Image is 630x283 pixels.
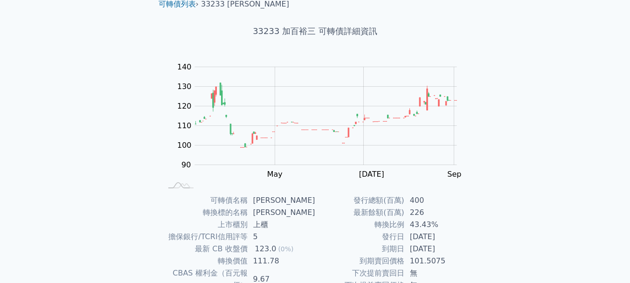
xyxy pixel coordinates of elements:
[315,243,404,255] td: 到期日
[359,170,384,179] tspan: [DATE]
[177,141,192,150] tspan: 100
[248,194,315,207] td: [PERSON_NAME]
[267,170,283,179] tspan: May
[151,25,479,38] h1: 33233 加百裕三 可轉債詳細資訊
[248,231,315,243] td: 5
[278,245,293,253] span: (0%)
[315,194,404,207] td: 發行總額(百萬)
[404,207,468,219] td: 226
[315,267,404,279] td: 下次提前賣回日
[177,121,192,130] tspan: 110
[181,160,191,169] tspan: 90
[177,62,192,71] tspan: 140
[404,267,468,279] td: 無
[404,219,468,231] td: 43.43%
[315,219,404,231] td: 轉換比例
[253,243,278,255] div: 123.0
[162,207,248,219] td: 轉換標的名稱
[583,238,630,283] iframe: Chat Widget
[404,243,468,255] td: [DATE]
[447,170,461,179] tspan: Sep
[248,207,315,219] td: [PERSON_NAME]
[315,207,404,219] td: 最新餘額(百萬)
[162,231,248,243] td: 擔保銀行/TCRI信用評等
[315,231,404,243] td: 發行日
[162,219,248,231] td: 上市櫃別
[162,243,248,255] td: 最新 CB 收盤價
[177,102,192,110] tspan: 120
[177,82,192,91] tspan: 130
[404,194,468,207] td: 400
[173,62,471,198] g: Chart
[162,194,248,207] td: 可轉債名稱
[248,255,315,267] td: 111.78
[404,231,468,243] td: [DATE]
[404,255,468,267] td: 101.5075
[162,255,248,267] td: 轉換價值
[315,255,404,267] td: 到期賣回價格
[248,219,315,231] td: 上櫃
